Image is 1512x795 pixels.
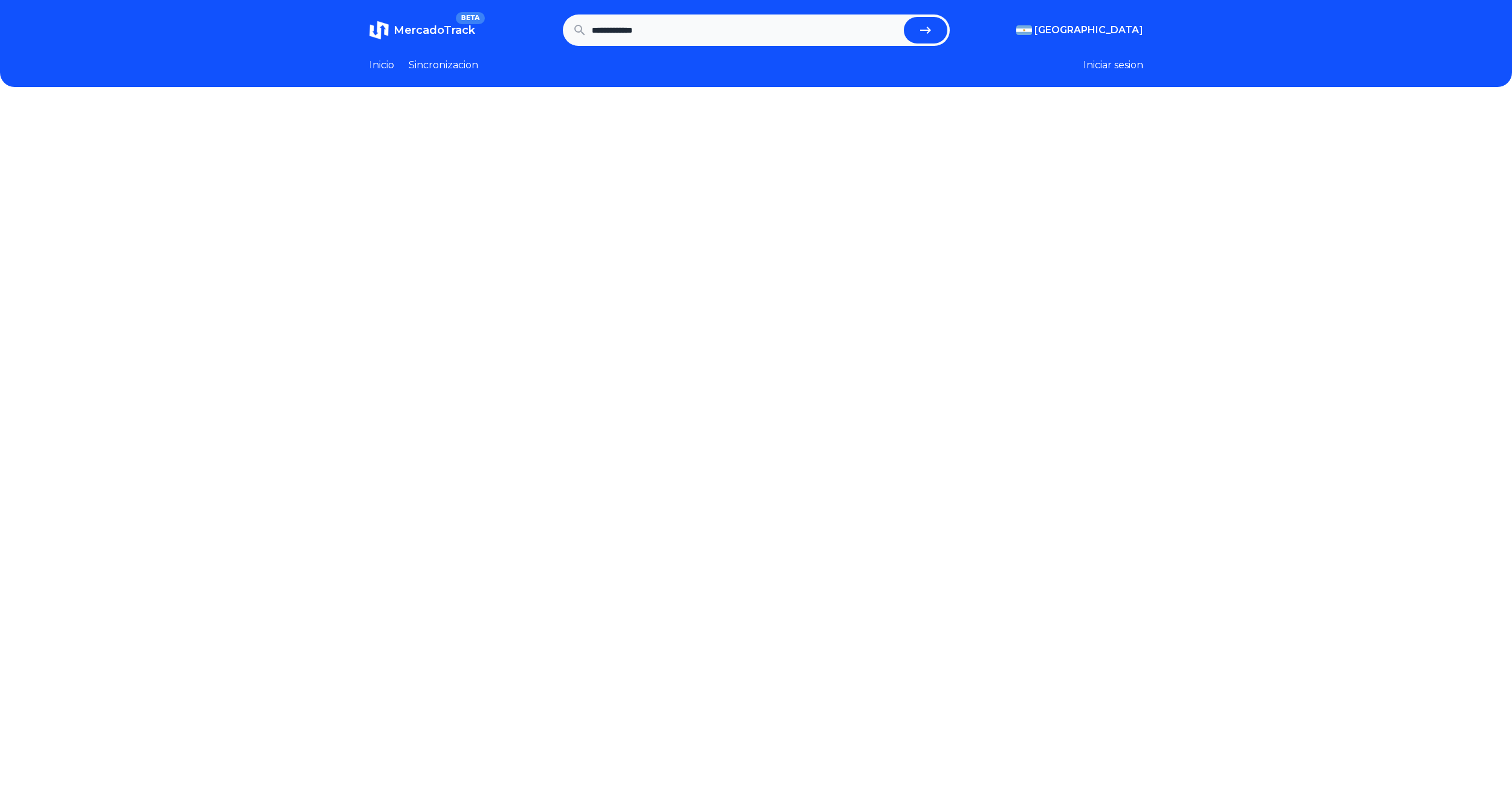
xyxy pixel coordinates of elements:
img: Argentina [1016,25,1032,35]
button: [GEOGRAPHIC_DATA] [1016,23,1143,37]
span: BETA [456,12,484,24]
a: Inicio [369,58,394,72]
span: MercadoTrack [394,24,475,37]
span: [GEOGRAPHIC_DATA] [1034,23,1143,37]
a: Sincronizacion [409,58,478,72]
a: MercadoTrackBETA [369,21,475,40]
img: MercadoTrack [369,21,389,40]
button: Iniciar sesion [1083,58,1143,72]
